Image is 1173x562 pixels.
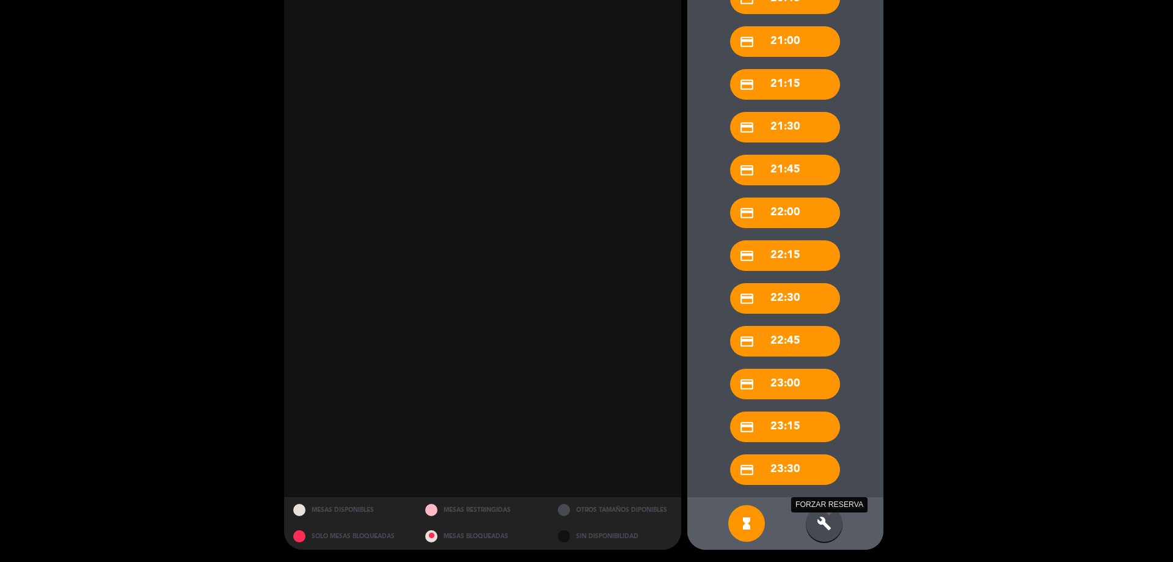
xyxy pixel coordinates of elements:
div: 23:15 [730,412,840,442]
i: credit_card [739,77,755,92]
i: credit_card [739,420,755,435]
i: credit_card [739,291,755,306]
i: credit_card [739,163,755,178]
i: credit_card [739,34,755,50]
div: SOLO MESAS BLOQUEADAS [284,523,417,550]
div: FORZAR RESERVA [791,497,868,512]
i: credit_card [739,334,755,349]
div: OTROS TAMAÑOS DIPONIBLES [549,497,681,523]
i: credit_card [739,462,755,478]
div: 22:15 [730,240,840,271]
div: 21:45 [730,155,840,185]
i: credit_card [739,120,755,135]
div: 23:00 [730,369,840,399]
i: build [817,516,831,531]
div: 23:30 [730,454,840,485]
div: 22:30 [730,283,840,314]
div: 22:45 [730,326,840,357]
div: MESAS BLOQUEADAS [416,523,549,550]
i: hourglass_full [739,516,754,531]
i: credit_card [739,205,755,221]
div: SIN DISPONIBILIDAD [549,523,681,550]
div: 21:00 [730,26,840,57]
div: 21:30 [730,112,840,142]
div: MESAS RESTRINGIDAS [416,497,549,523]
i: credit_card [739,377,755,392]
div: 22:00 [730,198,840,228]
i: credit_card [739,248,755,264]
div: MESAS DISPONIBLES [284,497,417,523]
div: 21:15 [730,69,840,100]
